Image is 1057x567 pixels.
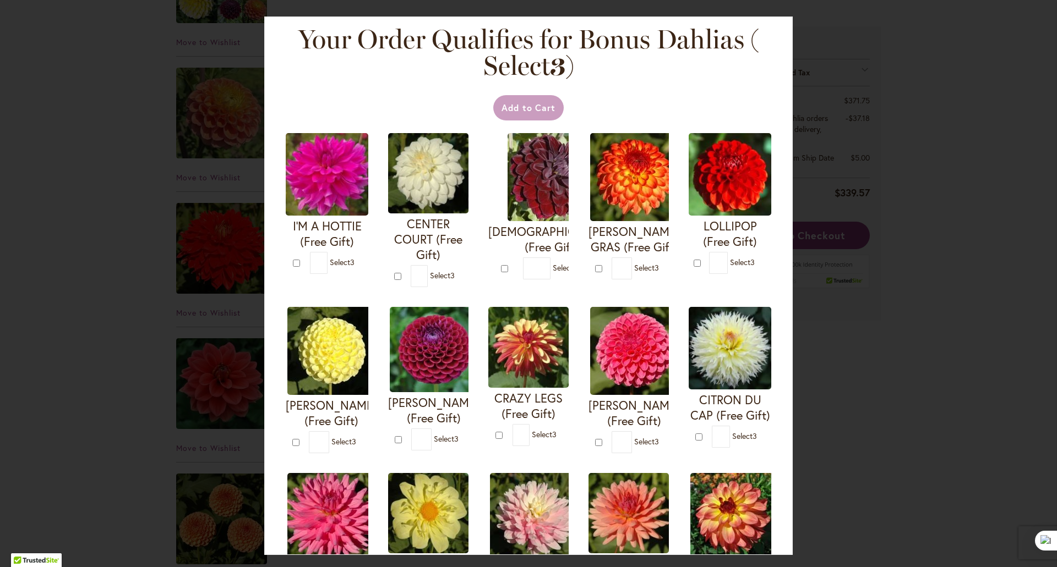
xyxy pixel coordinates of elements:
img: TOUCHÉ (Free Gift) [589,473,669,553]
iframe: Launch Accessibility Center [8,528,39,559]
span: Select [331,436,356,447]
img: REBECCA LYNN (Free Gift) [590,307,678,395]
img: HERBERT SMITH (Free Gift) [287,473,375,561]
h4: [DEMOGRAPHIC_DATA] (Free Gift) [488,224,614,255]
h4: [PERSON_NAME] (Free Gift) [286,398,377,428]
span: Select [330,257,355,267]
h4: CENTER COURT (Free Gift) [388,216,468,262]
img: CITRON DU CAP (Free Gift) [689,307,771,389]
span: 3 [352,436,356,447]
h4: [PERSON_NAME] GRAS (Free Gift) [589,224,680,255]
span: 3 [450,270,455,280]
img: YELLOW BIRD (Free Gift) [388,473,468,553]
span: 3 [655,262,659,273]
img: IVANETTI (Free Gift) [390,307,478,392]
span: 3 [753,431,757,441]
h4: CITRON DU CAP (Free Gift) [689,392,771,423]
img: MAI TAI (Free Gift) [690,473,778,561]
span: Select [430,270,455,280]
span: Select [532,428,557,439]
span: Select [634,262,659,273]
img: I'M A HOTTIE (Free Gift) [286,133,368,216]
img: CHILSON'S PRIDE (Free Gift) [490,473,578,561]
span: 3 [350,257,355,267]
img: CRAZY LEGS (Free Gift) [488,307,569,388]
img: LOLLIPOP (Free Gift) [689,133,771,216]
span: 3 [552,428,557,439]
h4: LOLLIPOP (Free Gift) [689,218,771,249]
span: 3 [551,49,565,81]
h4: I'M A HOTTIE (Free Gift) [286,218,368,249]
span: Select [553,262,577,273]
h4: CRAZY LEGS (Free Gift) [488,390,569,421]
span: Select [634,436,659,447]
span: 3 [454,433,459,444]
span: Select [434,433,459,444]
h4: [PERSON_NAME] (Free Gift) [388,395,480,426]
span: 3 [750,257,755,267]
span: Select [730,257,755,267]
h4: [PERSON_NAME] (Free Gift) [589,398,680,428]
span: Select [732,431,757,441]
img: CENTER COURT (Free Gift) [388,133,468,213]
span: 3 [655,436,659,447]
img: NETTIE (Free Gift) [287,307,375,395]
img: VOODOO (Free Gift) [508,133,596,221]
img: MARDY GRAS (Free Gift) [590,133,678,221]
h2: Your Order Qualifies for Bonus Dahlias ( Select ) [297,26,760,79]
